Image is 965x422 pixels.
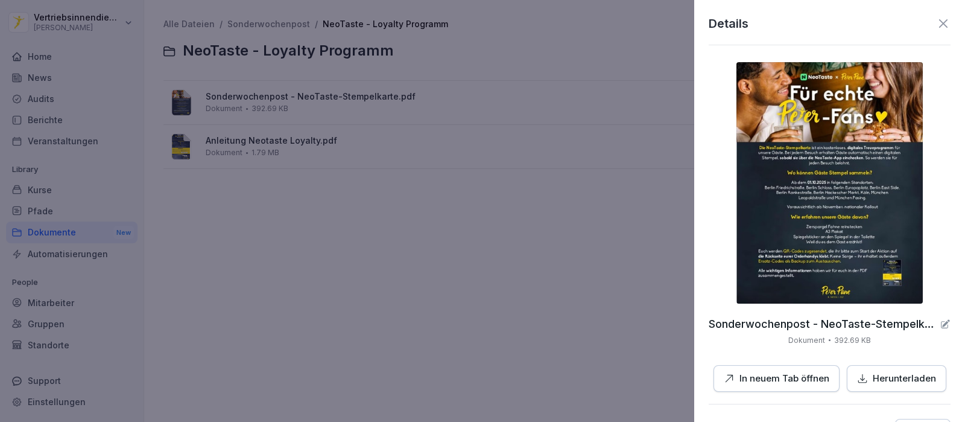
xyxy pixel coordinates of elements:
p: Sonderwochenpost - NeoTaste-Stempelkarte.pdf [709,318,935,330]
p: Dokument [788,335,825,346]
p: 392.69 KB [834,335,871,346]
p: Herunterladen [873,372,936,386]
button: In neuem Tab öffnen [713,365,840,392]
p: In neuem Tab öffnen [739,372,829,386]
img: thumbnail [736,62,923,304]
p: Details [709,14,748,33]
button: Herunterladen [847,365,946,392]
